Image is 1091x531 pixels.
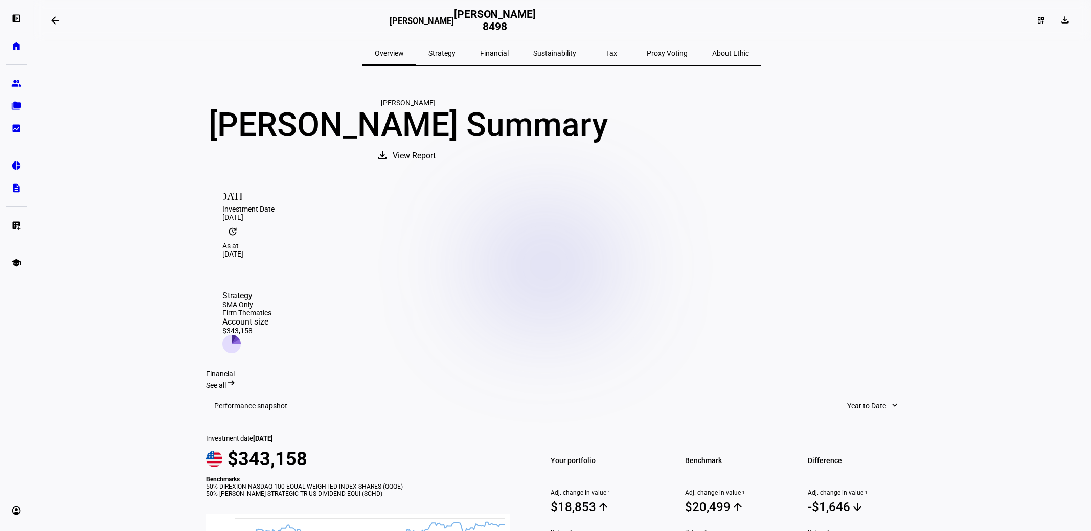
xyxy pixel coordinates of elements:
span: Adj. change in value [685,489,795,496]
sup: 1 [863,489,868,496]
div: [DATE] [222,250,901,258]
span: Financial [480,50,509,57]
div: 50% DIREXION NASDAQ-100 EQUAL WEIGHTED INDEX SHARES (QQQE) [206,483,522,490]
eth-mat-symbol: account_circle [11,505,21,516]
mat-icon: arrow_downward [851,501,863,513]
a: bid_landscape [6,118,27,138]
span: Benchmark [685,453,795,468]
h3: Performance snapshot [214,402,287,410]
span: -$1,646 [808,499,918,515]
h3: [PERSON_NAME] [390,16,454,32]
eth-mat-symbol: pie_chart [11,160,21,171]
mat-icon: arrow_upward [597,501,609,513]
span: Overview [375,50,404,57]
span: Your portfolio [551,453,661,468]
div: [DATE] [222,213,901,221]
a: pie_chart [6,155,27,176]
sup: 1 [606,489,610,496]
span: About Ethic [712,50,749,57]
eth-mat-symbol: left_panel_open [11,13,21,24]
div: 50% [PERSON_NAME] STRATEGIC TR US DIVIDEND EQUI (SCHD) [206,490,522,497]
div: Account size [222,317,271,327]
span: Adj. change in value [808,489,918,496]
mat-icon: dashboard_customize [1037,16,1045,25]
span: [DATE] [253,434,273,442]
mat-icon: download [1060,15,1070,25]
sup: 1 [741,489,745,496]
span: Tax [606,50,617,57]
span: See all [206,381,226,389]
mat-icon: expand_more [890,400,900,410]
div: Firm Thematics [222,309,271,317]
div: Financial [206,370,918,378]
div: Investment date [206,434,522,442]
span: $20,499 [685,499,795,515]
span: $343,158 [228,448,307,470]
eth-mat-symbol: school [11,258,21,268]
a: description [6,178,27,198]
div: [PERSON_NAME] [206,99,610,107]
div: As at [222,242,901,250]
div: Strategy [222,291,271,301]
button: View Report [366,144,450,168]
div: Benchmarks [206,476,522,483]
div: Investment Date [222,205,901,213]
div: SMA Only [222,301,271,309]
h2: [PERSON_NAME] 8498 [454,8,536,33]
mat-icon: arrow_backwards [49,14,61,27]
eth-mat-symbol: group [11,78,21,88]
div: $343,158 [222,327,271,335]
mat-icon: download [376,149,389,161]
eth-mat-symbol: list_alt_add [11,220,21,230]
span: Strategy [428,50,456,57]
span: Adj. change in value [551,489,661,496]
eth-mat-symbol: folder_copy [11,101,21,111]
mat-icon: update [222,221,243,242]
span: Proxy Voting [647,50,688,57]
mat-icon: [DATE] [222,184,243,205]
eth-mat-symbol: description [11,183,21,193]
a: home [6,36,27,56]
a: folder_copy [6,96,27,116]
eth-mat-symbol: bid_landscape [11,123,21,133]
eth-mat-symbol: home [11,41,21,51]
a: group [6,73,27,94]
span: Sustainability [533,50,576,57]
mat-icon: arrow_upward [732,501,744,513]
div: [PERSON_NAME] Summary [206,107,610,144]
span: Difference [808,453,918,468]
span: View Report [393,144,436,168]
div: $18,853 [551,500,596,514]
mat-icon: arrow_right_alt [226,378,236,388]
span: Year to Date [847,396,886,416]
button: Year to Date [837,396,910,416]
